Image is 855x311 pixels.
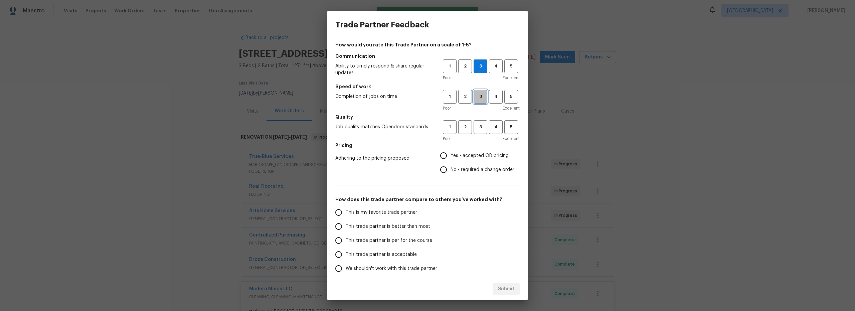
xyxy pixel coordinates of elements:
button: 4 [489,90,503,104]
span: We shouldn't work with this trade partner [346,265,437,272]
span: 1 [444,93,456,101]
button: 5 [504,90,518,104]
span: 1 [444,62,456,70]
h3: Trade Partner Feedback [335,20,429,29]
button: 3 [474,90,487,104]
button: 2 [458,90,472,104]
button: 3 [474,59,487,73]
span: 3 [474,123,487,131]
span: This trade partner is acceptable [346,251,417,258]
div: Pricing [440,149,520,177]
span: 3 [474,93,487,101]
span: 2 [459,93,471,101]
span: 4 [490,123,502,131]
span: 4 [490,93,502,101]
span: 2 [459,123,471,131]
button: 2 [458,59,472,73]
button: 1 [443,90,457,104]
span: Adhering to the pricing proposed [335,155,430,162]
h4: How would you rate this Trade Partner on a scale of 1-5? [335,41,520,48]
span: Excellent [503,105,520,112]
button: 4 [489,59,503,73]
button: 1 [443,59,457,73]
span: No - required a change order [451,166,514,173]
span: 5 [505,123,517,131]
span: Poor [443,105,451,112]
span: Excellent [503,74,520,81]
span: 1 [444,123,456,131]
button: 3 [474,120,487,134]
span: 2 [459,62,471,70]
span: 4 [490,62,502,70]
div: How does this trade partner compare to others you’ve worked with? [335,205,520,276]
h5: Pricing [335,142,520,149]
span: This trade partner is par for the course [346,237,432,244]
button: 2 [458,120,472,134]
h5: Quality [335,114,520,120]
button: 1 [443,120,457,134]
span: This trade partner is better than most [346,223,430,230]
span: Excellent [503,135,520,142]
button: 5 [504,59,518,73]
span: Poor [443,74,451,81]
h5: Communication [335,53,520,59]
span: Poor [443,135,451,142]
span: Ability to timely respond & share regular updates [335,63,432,76]
h5: Speed of work [335,83,520,90]
span: Completion of jobs on time [335,93,432,100]
button: 5 [504,120,518,134]
span: Yes - accepted OD pricing [451,152,509,159]
span: Job quality matches Opendoor standards [335,124,432,130]
span: 5 [505,93,517,101]
h5: How does this trade partner compare to others you’ve worked with? [335,196,520,203]
span: This is my favorite trade partner [346,209,417,216]
span: 5 [505,62,517,70]
span: 3 [474,62,487,70]
button: 4 [489,120,503,134]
